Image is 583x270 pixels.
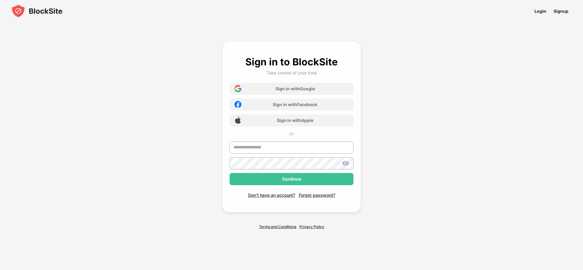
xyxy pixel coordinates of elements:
div: Forgot password? [299,192,335,198]
div: Sign in with Apple [277,118,313,123]
a: Privacy Policy [299,224,324,229]
img: blocksite-icon-black.svg [11,4,63,18]
img: facebook-icon.png [234,101,241,108]
div: Continue [282,177,301,182]
div: Don't have an account? [248,192,295,198]
img: apple-icon.png [234,117,241,124]
a: Login [531,4,550,18]
div: Take control of your time [267,70,317,75]
img: show-password.svg [342,160,349,167]
div: Sign in with Facebook [273,102,317,107]
a: Terms and Conditions [259,224,296,229]
img: google-icon.png [234,85,241,92]
div: Sign in with Google [275,86,315,91]
div: Or [230,131,353,137]
a: Signup [550,4,572,18]
div: Sign in to BlockSite [245,56,338,68]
